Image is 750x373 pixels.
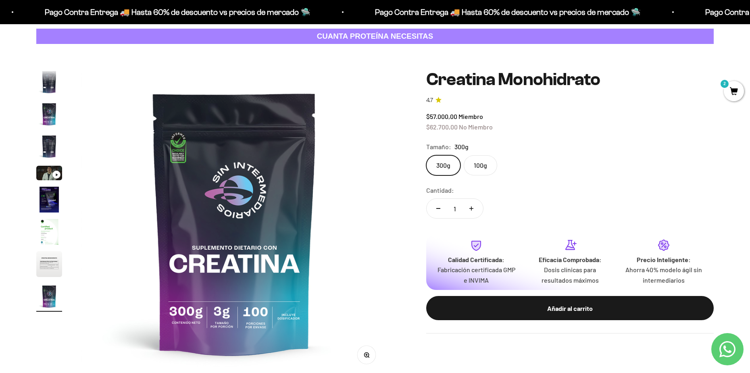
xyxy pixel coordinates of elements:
[36,133,62,162] button: Ir al artículo 4
[132,120,166,134] span: Enviar
[10,38,167,60] div: Un aval de expertos o estudios clínicos en la página.
[637,256,691,263] strong: Precio Inteligente:
[720,79,729,89] mark: 2
[36,187,62,213] img: Creatina Monohidrato
[10,78,167,92] div: Un mensaje de garantía de satisfacción visible.
[427,199,450,218] button: Reducir cantidad
[36,133,62,159] img: Creatina Monohidrato
[36,69,62,97] button: Ir al artículo 2
[36,251,62,279] button: Ir al artículo 8
[36,101,62,127] img: Creatina Monohidrato
[426,185,454,196] label: Cantidad:
[10,94,167,116] div: La confirmación de la pureza de los ingredientes.
[36,251,62,277] img: Creatina Monohidrato
[426,296,714,320] button: Añadir al carrito
[316,6,582,19] p: Pago Contra Entrega 🚚 Hasta 60% de descuento vs precios de mercado 🛸
[36,29,714,44] a: CUANTA PROTEÍNA NECESITAS
[426,96,433,105] span: 4.7
[10,62,167,76] div: Más detalles sobre la fecha exacta de entrega.
[459,123,493,131] span: No Miembro
[529,265,610,285] p: Dosis clínicas para resultados máximos
[131,120,167,134] button: Enviar
[36,219,62,247] button: Ir al artículo 7
[317,32,433,40] strong: CUANTA PROTEÍNA NECESITAS
[426,142,451,152] legend: Tamaño:
[426,70,714,89] h1: Creatina Monohidrato
[448,256,504,263] strong: Calidad Certificada:
[36,69,62,95] img: Creatina Monohidrato
[436,265,517,285] p: Fabricación certificada GMP e INVIMA
[426,113,457,120] span: $57.000,00
[36,101,62,129] button: Ir al artículo 3
[539,256,602,263] strong: Eficacia Comprobada:
[36,283,62,312] button: Ir al artículo 9
[36,166,62,183] button: Ir al artículo 5
[36,187,62,215] button: Ir al artículo 6
[426,123,458,131] span: $62.700,00
[460,199,483,218] button: Aumentar cantidad
[454,142,469,152] span: 300g
[458,113,483,120] span: Miembro
[36,283,62,309] img: Creatina Monohidrato
[426,96,714,105] a: 4.74.7 de 5.0 estrellas
[10,13,167,31] p: ¿Qué te daría la seguridad final para añadir este producto a tu carrito?
[442,303,698,314] div: Añadir al carrito
[623,265,704,285] p: Ahorra 40% modelo ágil sin intermediarios
[36,219,62,245] img: Creatina Monohidrato
[724,88,744,96] a: 2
